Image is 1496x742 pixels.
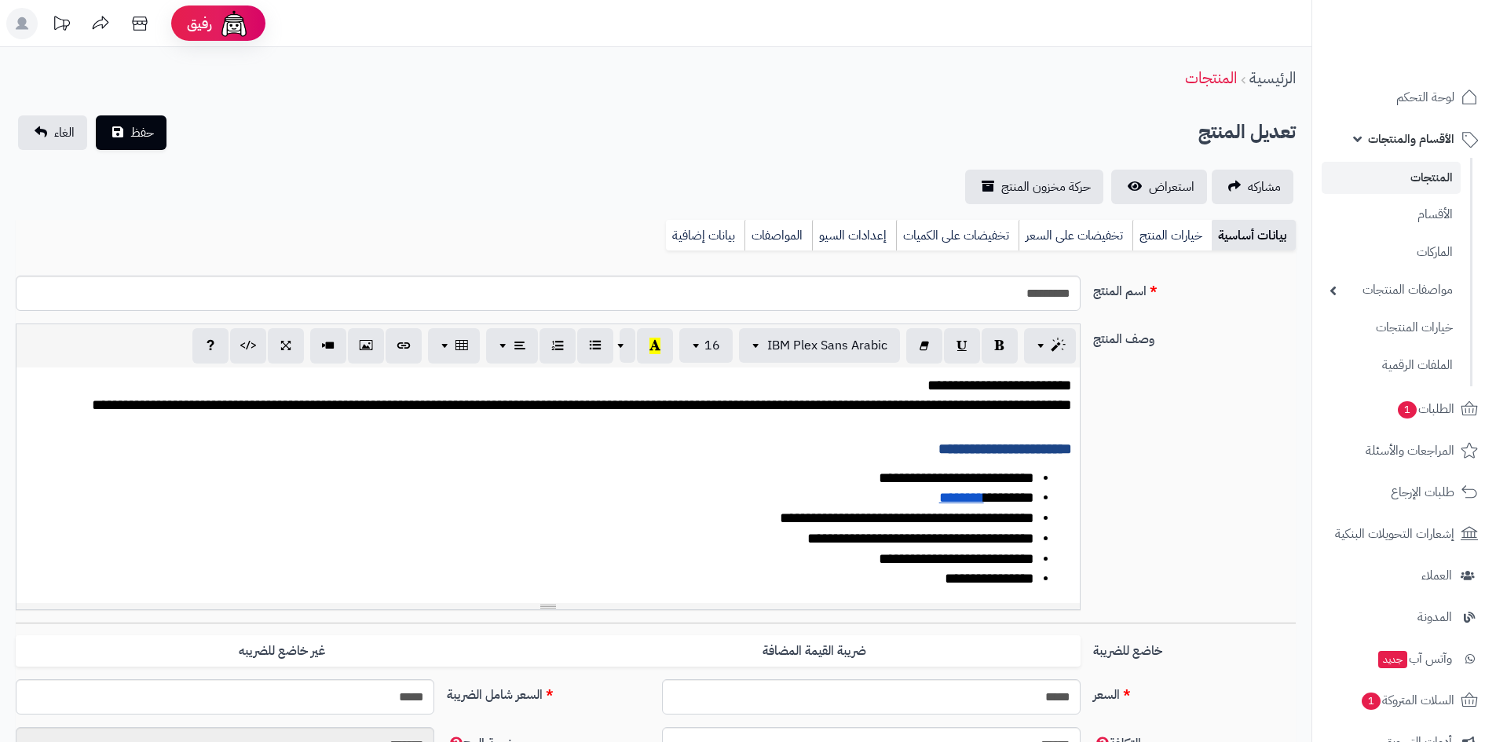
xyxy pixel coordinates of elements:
img: logo-2.png [1389,35,1481,68]
a: مواصفات المنتجات [1322,273,1461,307]
a: تخفيضات على السعر [1019,220,1132,251]
a: إشعارات التحويلات البنكية [1322,515,1487,553]
a: تحديثات المنصة [42,8,81,43]
span: 16 [704,336,720,355]
span: الأقسام والمنتجات [1368,128,1454,150]
button: 16 [679,328,733,363]
a: الغاء [18,115,87,150]
span: الغاء [54,123,75,142]
a: تخفيضات على الكميات [896,220,1019,251]
a: المدونة [1322,598,1487,636]
span: المراجعات والأسئلة [1366,440,1454,462]
a: الملفات الرقمية [1322,349,1461,382]
a: المواصفات [744,220,812,251]
label: السعر [1087,679,1302,704]
a: لوحة التحكم [1322,79,1487,116]
a: المراجعات والأسئلة [1322,432,1487,470]
span: رفيق [187,14,212,33]
a: العملاء [1322,557,1487,594]
label: ضريبة القيمة المضافة [548,635,1081,667]
a: حركة مخزون المنتج [965,170,1103,204]
span: 1 [1362,692,1381,710]
label: غير خاضع للضريبه [16,635,548,667]
span: IBM Plex Sans Arabic [767,336,887,355]
a: بيانات إضافية [666,220,744,251]
span: حفظ [130,123,154,142]
button: IBM Plex Sans Arabic [739,328,900,363]
span: لوحة التحكم [1396,86,1454,108]
a: استعراض [1111,170,1207,204]
span: استعراض [1149,177,1194,196]
label: خاضع للضريبة [1087,635,1302,660]
span: العملاء [1421,565,1452,587]
span: 1 [1398,400,1417,419]
a: السلات المتروكة1 [1322,682,1487,719]
img: ai-face.png [218,8,250,39]
span: المدونة [1417,606,1452,628]
span: حركة مخزون المنتج [1001,177,1091,196]
h2: تعديل المنتج [1198,116,1296,148]
span: مشاركه [1248,177,1281,196]
label: السعر شامل الضريبة [441,679,656,704]
a: الماركات [1322,236,1461,269]
label: اسم المنتج [1087,276,1302,301]
label: وصف المنتج [1087,323,1302,349]
span: طلبات الإرجاع [1391,481,1454,503]
a: طلبات الإرجاع [1322,473,1487,511]
span: جديد [1378,651,1407,668]
a: بيانات أساسية [1212,220,1296,251]
a: إعدادات السيو [812,220,896,251]
a: الأقسام [1322,198,1461,232]
a: المنتجات [1185,66,1237,90]
button: حفظ [96,115,166,150]
a: المنتجات [1322,162,1461,194]
a: خيارات المنتج [1132,220,1212,251]
span: السلات المتروكة [1360,689,1454,711]
a: وآتس آبجديد [1322,640,1487,678]
a: الرئيسية [1249,66,1296,90]
span: وآتس آب [1377,648,1452,670]
span: إشعارات التحويلات البنكية [1335,523,1454,545]
a: الطلبات1 [1322,390,1487,428]
span: الطلبات [1396,398,1454,420]
a: خيارات المنتجات [1322,311,1461,345]
a: مشاركه [1212,170,1293,204]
